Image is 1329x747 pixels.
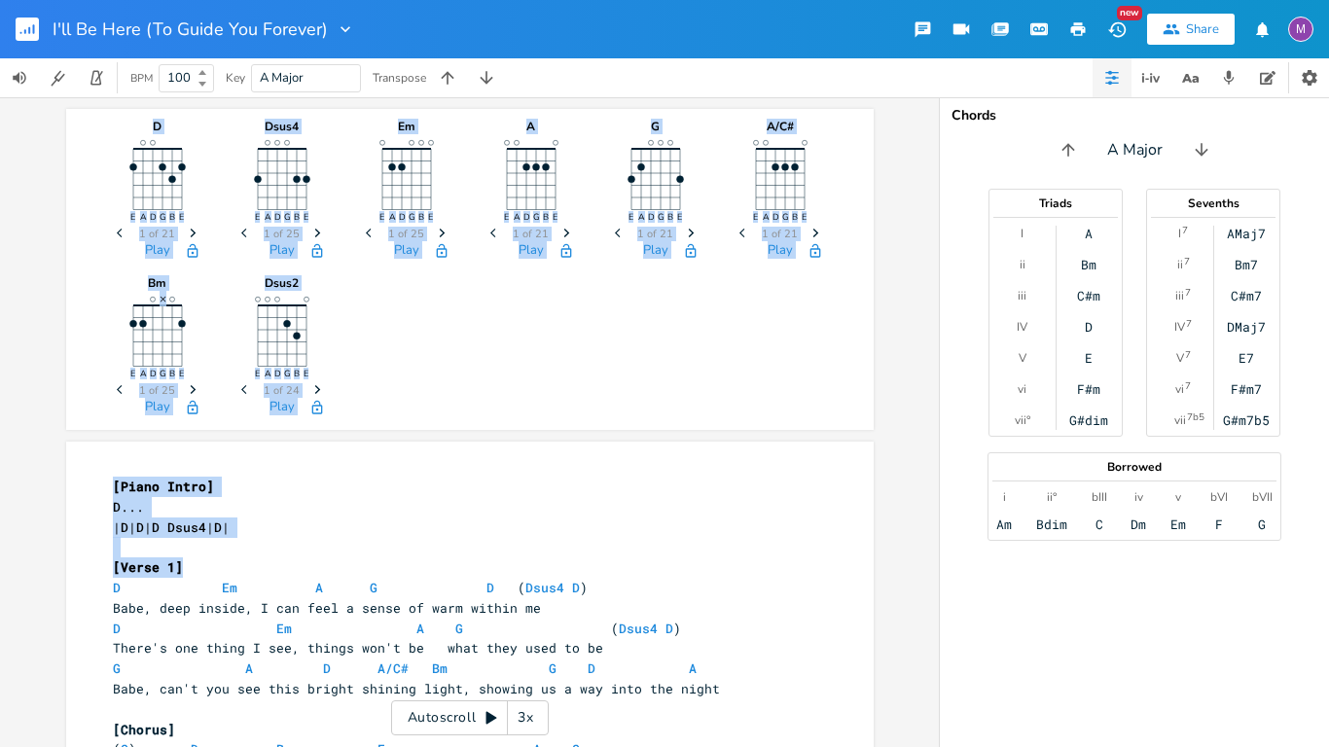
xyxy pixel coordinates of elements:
div: Sevenths [1147,197,1279,209]
span: A [689,659,697,677]
span: A Major [1107,139,1163,161]
div: 3x [508,700,543,735]
div: C#m [1077,288,1100,303]
span: A Major [260,69,304,87]
div: New [1117,6,1142,20]
div: F#m7 [1231,381,1262,397]
div: IV [1174,319,1185,335]
button: M [1288,7,1313,52]
text: G [283,368,290,379]
sup: 7 [1185,378,1191,394]
button: Play [394,243,419,260]
sup: 7 [1186,316,1192,332]
div: D [1085,319,1093,335]
div: Dm [1131,516,1146,532]
span: | | | | | [113,518,230,536]
div: ii [1177,257,1183,272]
text: A [264,211,270,223]
text: A [513,211,520,223]
text: B [542,211,548,223]
span: [Chorus] [113,721,175,738]
span: ... [113,498,144,516]
div: Key [226,72,245,84]
text: A [264,368,270,379]
text: E [752,211,757,223]
text: E [628,211,632,223]
text: B [791,211,797,223]
span: A [245,659,253,677]
span: 1 of 21 [139,229,175,239]
text: D [273,211,280,223]
span: G [113,659,121,677]
text: E [178,211,183,223]
span: Em [222,579,237,596]
div: Borrowed [988,461,1280,473]
span: D [665,620,673,637]
div: Triads [989,197,1122,209]
div: Bdim [1036,516,1067,532]
text: E [552,211,557,223]
div: i [1003,489,1006,505]
span: D [113,579,121,596]
div: bIII [1092,489,1107,505]
span: D [121,518,128,536]
div: E [1085,350,1093,366]
div: BPM [130,73,153,84]
span: 1 of 21 [762,229,798,239]
text: A [139,368,146,379]
span: Babe, deep inside, I can feel a sense of warm within me [113,599,541,617]
span: G [549,659,557,677]
span: 1 of 25 [139,385,175,396]
div: Dsus4 [233,121,331,132]
button: Play [145,400,170,416]
div: iv [1134,489,1143,505]
button: Play [145,243,170,260]
span: A [315,579,323,596]
sup: 7b5 [1187,409,1204,425]
text: × [160,291,166,306]
text: G [159,211,165,223]
text: B [293,368,299,379]
div: Em [1170,516,1186,532]
div: F#m [1077,381,1100,397]
span: D [588,659,595,677]
div: Dsus2 [233,277,331,289]
div: vi [1018,381,1026,397]
div: Transpose [373,72,426,84]
text: E [303,368,307,379]
text: G [408,211,414,223]
span: Dsus4 [619,620,658,637]
span: [Verse 1] [113,558,183,576]
div: Bm [1081,257,1096,272]
span: ( ) [113,620,681,637]
button: Play [643,243,668,260]
span: G [455,620,463,637]
span: ( ) [113,579,588,596]
span: D [572,579,580,596]
div: A [1085,226,1093,241]
text: D [149,211,156,223]
text: D [273,368,280,379]
text: E [378,211,383,223]
div: F [1215,516,1223,532]
text: G [657,211,664,223]
text: A [388,211,395,223]
span: A/C# [377,659,409,677]
text: A [139,211,146,223]
span: [Piano Intro] [113,478,214,495]
span: D [113,498,121,516]
text: E [129,211,134,223]
div: V [1176,350,1184,366]
span: 1 of 21 [513,229,549,239]
span: D [486,579,494,596]
div: mac_mclachlan [1288,17,1313,42]
span: G [370,579,377,596]
text: E [503,211,508,223]
div: C#m7 [1231,288,1262,303]
div: G [1258,516,1266,532]
text: B [168,211,174,223]
div: AMaj7 [1227,226,1266,241]
div: vii° [1015,412,1030,428]
text: D [398,211,405,223]
div: Bm [109,277,206,289]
